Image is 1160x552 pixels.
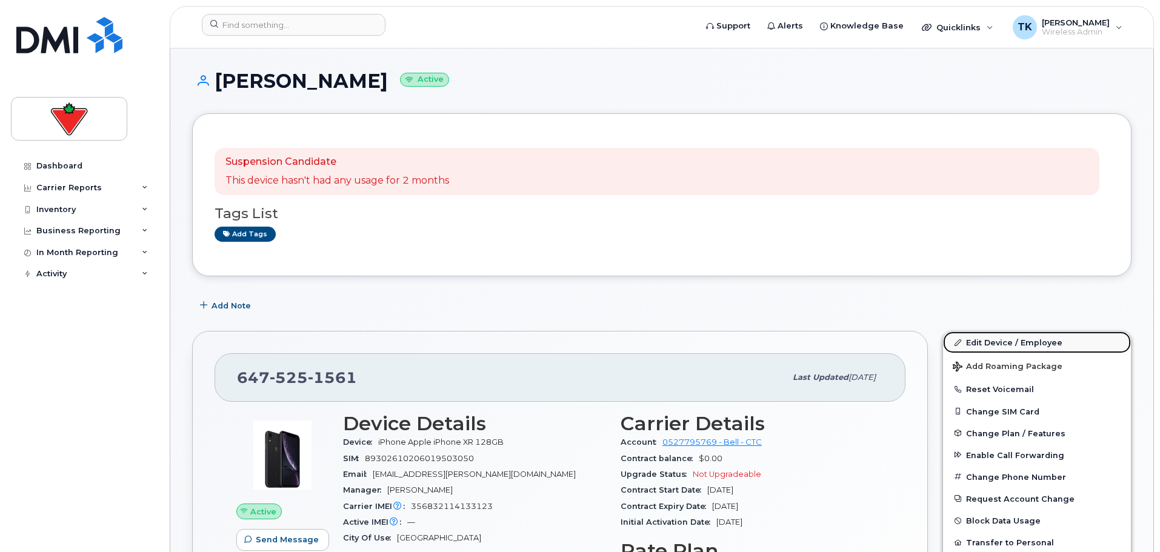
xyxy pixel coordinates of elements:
h1: [PERSON_NAME] [192,70,1132,91]
p: This device hasn't had any usage for 2 months [225,174,449,188]
span: 647 [237,368,357,387]
span: Initial Activation Date [621,517,716,527]
span: [DATE] [848,373,876,382]
button: Enable Call Forwarding [943,444,1131,466]
span: Active [250,506,276,517]
button: Change SIM Card [943,401,1131,422]
small: Active [400,73,449,87]
span: Last updated [793,373,848,382]
span: SIM [343,454,365,463]
span: Add Roaming Package [953,362,1062,373]
button: Change Phone Number [943,466,1131,488]
span: [EMAIL_ADDRESS][PERSON_NAME][DOMAIN_NAME] [373,470,576,479]
span: Upgrade Status [621,470,693,479]
a: Edit Device / Employee [943,331,1131,353]
button: Change Plan / Features [943,422,1131,444]
h3: Tags List [215,206,1109,221]
span: — [407,517,415,527]
span: Contract Expiry Date [621,502,712,511]
span: [DATE] [716,517,742,527]
p: Suspension Candidate [225,155,449,169]
span: 356832114133123 [411,502,493,511]
span: Not Upgradeable [693,470,761,479]
h3: Carrier Details [621,413,884,434]
button: Add Roaming Package [943,353,1131,378]
button: Reset Voicemail [943,378,1131,400]
button: Request Account Change [943,488,1131,510]
span: Send Message [256,534,319,545]
span: Manager [343,485,387,494]
a: 0527795769 - Bell - CTC [662,437,762,447]
button: Block Data Usage [943,510,1131,531]
span: Contract balance [621,454,699,463]
a: Add tags [215,227,276,242]
span: 525 [270,368,308,387]
button: Add Note [192,294,261,316]
span: Active IMEI [343,517,407,527]
span: iPhone Apple iPhone XR 128GB [378,437,504,447]
span: [GEOGRAPHIC_DATA] [397,533,481,542]
span: [DATE] [712,502,738,511]
span: Carrier IMEI [343,502,411,511]
span: Device [343,437,378,447]
span: 1561 [308,368,357,387]
span: Change Plan / Features [966,428,1065,437]
span: Enable Call Forwarding [966,450,1064,459]
span: Email [343,470,373,479]
span: Add Note [212,300,251,311]
span: 89302610206019503050 [365,454,474,463]
span: City Of Use [343,533,397,542]
span: $0.00 [699,454,722,463]
img: image20231002-3703462-1qb80zy.jpeg [246,419,319,491]
span: [DATE] [707,485,733,494]
h3: Device Details [343,413,606,434]
span: Contract Start Date [621,485,707,494]
span: [PERSON_NAME] [387,485,453,494]
span: Account [621,437,662,447]
button: Send Message [236,529,329,551]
